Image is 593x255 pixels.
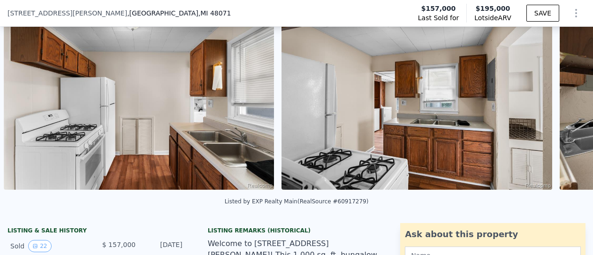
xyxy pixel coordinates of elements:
[526,5,559,22] button: SAVE
[8,227,185,236] div: LISTING & SALE HISTORY
[8,8,127,18] span: [STREET_ADDRESS][PERSON_NAME]
[102,241,136,248] span: $ 157,000
[4,9,274,190] img: Sale: 167078421 Parcel: 59759458
[225,198,369,205] div: Listed by EXP Realty Main (RealSource #60917279)
[405,228,581,241] div: Ask about this property
[143,240,182,252] div: [DATE]
[476,5,510,12] span: $195,000
[208,227,386,234] div: Listing Remarks (Historical)
[474,13,511,23] span: Lotside ARV
[28,240,51,252] button: View historical data
[421,4,456,13] span: $157,000
[198,9,231,17] span: , MI 48071
[418,13,459,23] span: Last Sold for
[281,9,552,190] img: Sale: 167078421 Parcel: 59759458
[567,4,585,23] button: Show Options
[127,8,231,18] span: , [GEOGRAPHIC_DATA]
[10,240,89,252] div: Sold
